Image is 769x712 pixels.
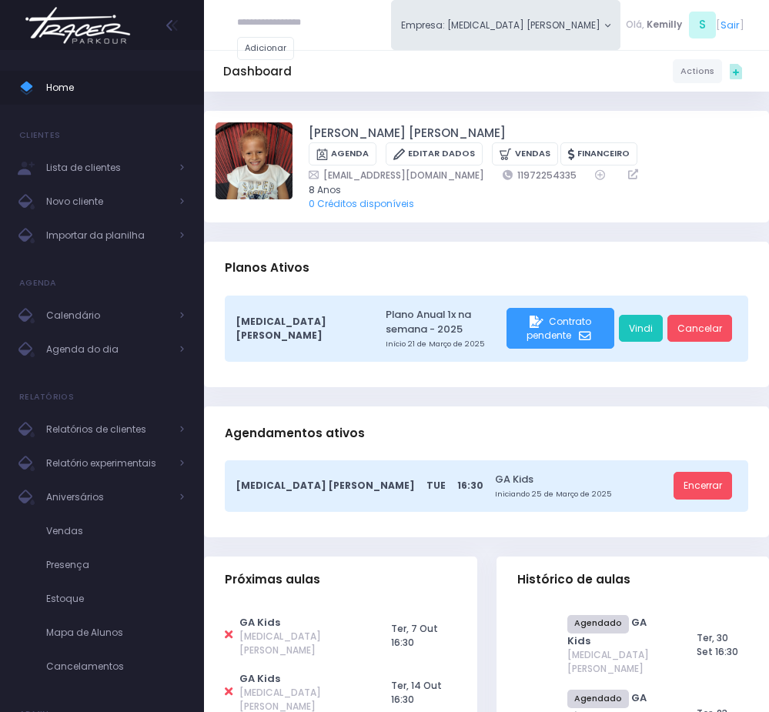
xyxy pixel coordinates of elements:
span: Cancelamentos [46,657,185,677]
a: [PERSON_NAME] [PERSON_NAME] [309,125,506,142]
span: [MEDICAL_DATA] [PERSON_NAME] [236,315,363,343]
a: Financeiro [560,142,637,166]
span: Contrato pendente [527,315,591,342]
a: GA Kids [239,615,280,630]
span: Agenda do dia [46,339,169,359]
span: Olá, [626,18,644,32]
a: Vindi [619,315,663,343]
span: Tue [426,479,446,493]
span: Agendado [567,615,629,633]
span: 8 Anos [309,183,739,197]
a: Editar Dados [386,142,483,166]
a: Adicionar [237,37,294,60]
span: Relatório experimentais [46,453,169,473]
h4: Relatórios [19,382,74,413]
a: Vendas [492,142,557,166]
h4: Clientes [19,120,60,151]
span: Lista de clientes [46,158,169,178]
img: Olivia Orlando marcondes [216,122,293,199]
a: 11972254335 [503,168,577,182]
span: Importar da planilha [46,226,169,246]
a: GA Kids [495,472,669,486]
span: Próximas aulas [225,573,320,587]
a: Actions [673,59,722,82]
span: Ter, 14 Out 16:30 [391,679,442,706]
span: Novo cliente [46,192,169,212]
span: Ter, 7 Out 16:30 [391,622,438,649]
span: Aniversários [46,487,169,507]
a: Cancelar [667,315,732,343]
a: GA Kids [239,671,280,686]
h5: Dashboard [223,65,292,79]
span: Mapa de Alunos [46,623,185,643]
span: Relatórios de clientes [46,420,169,440]
small: Iniciando 25 de Março de 2025 [495,489,669,500]
span: [MEDICAL_DATA] [PERSON_NAME] [239,630,363,657]
span: Histórico de aulas [517,573,630,587]
div: [ ] [620,9,750,41]
h3: Agendamentos ativos [225,411,365,456]
span: Vendas [46,521,185,541]
span: 16:30 [457,479,483,493]
a: Encerrar [674,472,732,500]
a: [EMAIL_ADDRESS][DOMAIN_NAME] [309,168,484,182]
span: Presença [46,555,185,575]
span: Agendado [567,690,629,708]
span: S [689,12,716,38]
h3: Planos Ativos [225,246,309,291]
small: Início 21 de Março de 2025 [386,339,502,349]
h4: Agenda [19,268,57,299]
span: [MEDICAL_DATA] [PERSON_NAME] [236,479,415,493]
a: Agenda [309,142,376,166]
span: Kemilly [647,18,682,32]
span: [MEDICAL_DATA] [PERSON_NAME] [567,648,669,676]
span: Estoque [46,589,185,609]
a: 0 Créditos disponíveis [309,197,414,210]
span: Home [46,78,185,98]
span: Calendário [46,306,169,326]
span: Ter, 30 Set 16:30 [697,631,738,658]
a: Plano Anual 1x na semana - 2025 [386,307,502,337]
a: Sair [721,18,740,32]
